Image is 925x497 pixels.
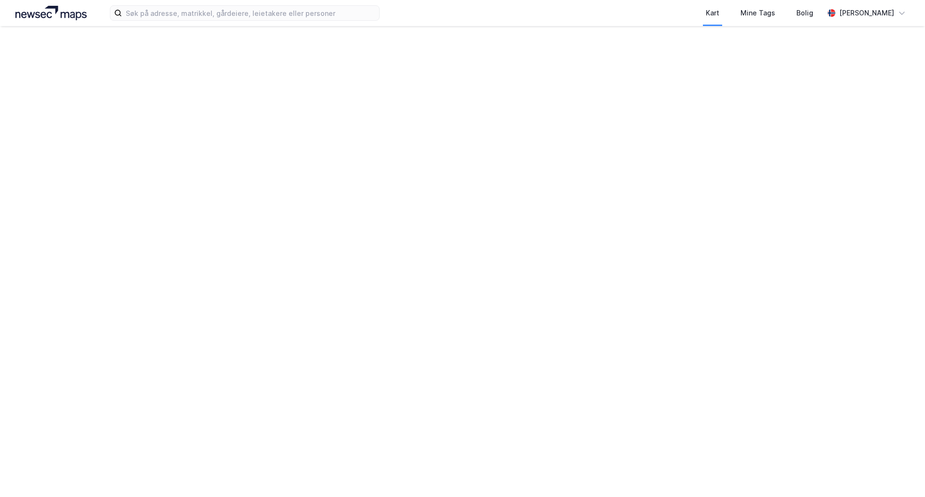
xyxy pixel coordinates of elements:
[15,6,87,20] img: logo.a4113a55bc3d86da70a041830d287a7e.svg
[740,7,775,19] div: Mine Tags
[839,7,894,19] div: [PERSON_NAME]
[796,7,813,19] div: Bolig
[122,6,379,20] input: Søk på adresse, matrikkel, gårdeiere, leietakere eller personer
[706,7,719,19] div: Kart
[877,451,925,497] iframe: Chat Widget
